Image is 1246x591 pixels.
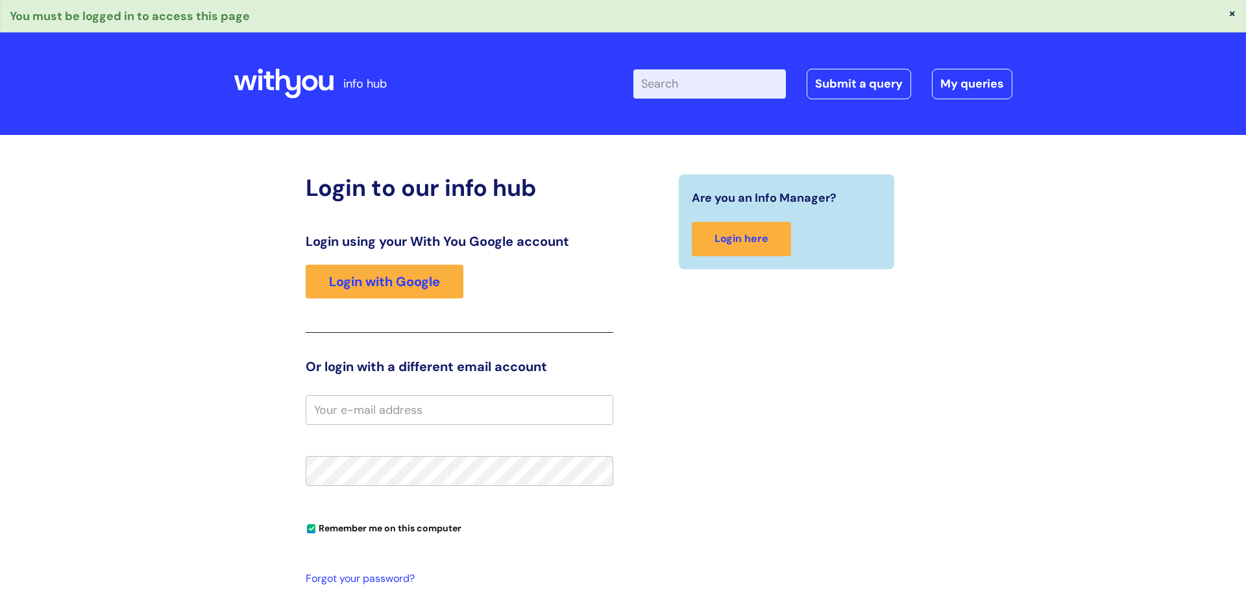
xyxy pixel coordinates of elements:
[307,525,315,533] input: Remember me on this computer
[306,570,607,588] a: Forgot your password?
[807,69,911,99] a: Submit a query
[692,222,791,256] a: Login here
[306,359,613,374] h3: Or login with a different email account
[306,520,461,534] label: Remember me on this computer
[306,174,613,202] h2: Login to our info hub
[1228,7,1236,19] button: ×
[343,73,387,94] p: info hub
[306,265,463,298] a: Login with Google
[306,234,613,249] h3: Login using your With You Google account
[306,517,613,538] div: You can uncheck this option if you're logging in from a shared device
[633,69,786,98] input: Search
[692,187,837,208] span: Are you an Info Manager?
[306,395,613,425] input: Your e-mail address
[932,69,1012,99] a: My queries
